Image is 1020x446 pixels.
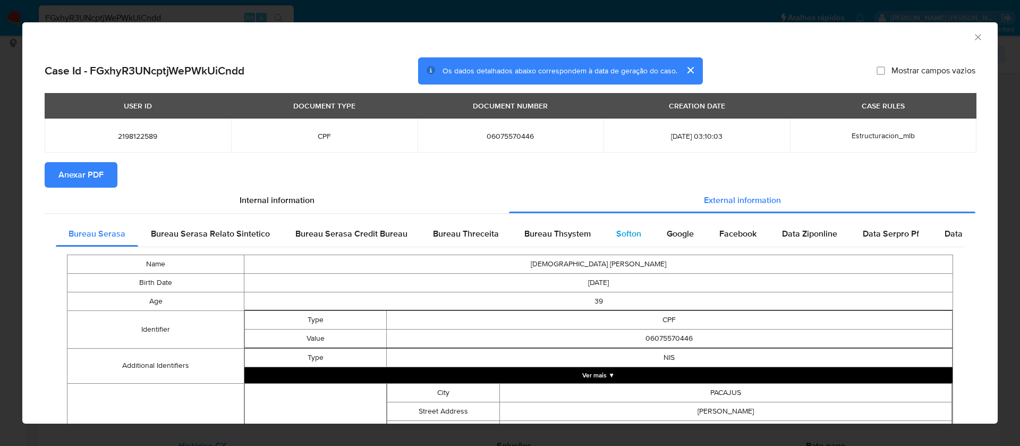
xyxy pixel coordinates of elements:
button: cerrar [677,57,703,83]
span: Data Serpro Pf [863,228,919,240]
span: Bureau Serasa [69,228,125,240]
span: Google [667,228,694,240]
td: Identifier [67,310,244,348]
input: Mostrar campos vazios [877,66,885,75]
span: 2198122589 [57,131,218,141]
span: Facebook [719,228,756,240]
span: Bureau Serasa Credit Bureau [295,228,407,240]
td: Type [245,348,386,367]
td: Postal Code [387,420,500,439]
td: City [387,383,500,402]
span: [DATE] 03:10:03 [616,131,777,141]
span: Data Ziponline [782,228,837,240]
span: Anexar PDF [58,163,104,187]
span: Mostrar campos vazios [891,65,975,76]
div: DOCUMENT NUMBER [466,97,554,115]
span: Os dados detalhados abaixo correspondem à data de geração do caso. [443,65,677,76]
td: [PERSON_NAME] [500,402,952,420]
span: Data Serpro Pj [945,228,1000,240]
div: DOCUMENT TYPE [287,97,362,115]
button: Expand array [244,367,953,383]
td: Birth Date [67,273,244,292]
td: PACAJUS [500,383,952,402]
span: Bureau Thsystem [524,228,591,240]
td: Value [245,329,386,348]
button: Anexar PDF [45,162,117,188]
div: closure-recommendation-modal [22,22,998,424]
td: Additional Identifiers [67,348,244,383]
div: CREATION DATE [662,97,732,115]
td: 62870000 [500,420,952,439]
td: 06075570446 [386,329,952,348]
div: CASE RULES [855,97,911,115]
span: Bureau Serasa Relato Sintetico [151,228,270,240]
span: Bureau Threceita [433,228,499,240]
td: [DEMOGRAPHIC_DATA] [PERSON_NAME] [244,255,953,273]
span: CPF [244,131,405,141]
td: NIS [386,348,952,367]
td: CPF [386,310,952,329]
td: [DATE] [244,273,953,292]
td: Name [67,255,244,273]
div: Detailed info [45,188,975,213]
td: Type [245,310,386,329]
span: Internal information [240,194,314,206]
span: External information [704,194,781,206]
span: Estructuracion_mlb [852,130,915,141]
span: 06075570446 [430,131,591,141]
td: Street Address [387,402,500,420]
button: Fechar a janela [973,32,982,41]
span: Softon [616,228,641,240]
td: Age [67,292,244,310]
div: USER ID [117,97,158,115]
div: Detailed external info [56,221,964,247]
h2: Case Id - FGxhyR3UNcptjWePWkUiCndd [45,64,244,78]
td: 39 [244,292,953,310]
